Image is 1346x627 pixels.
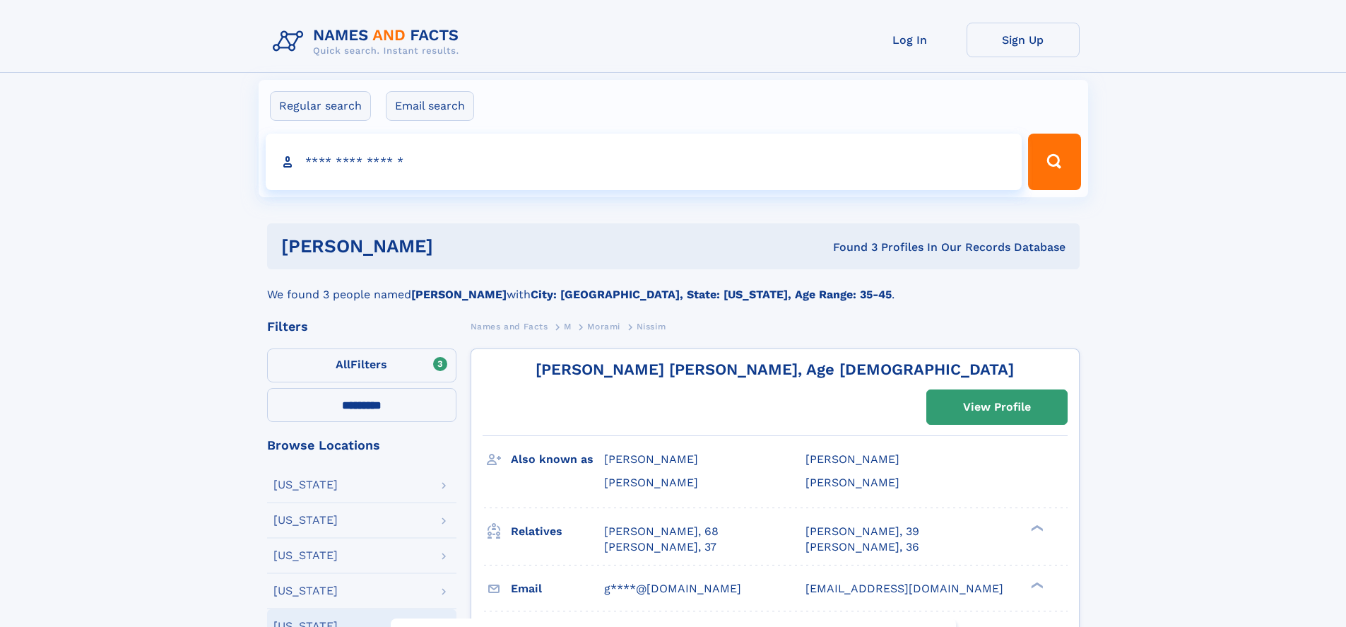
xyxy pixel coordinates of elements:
label: Email search [386,91,474,121]
a: Names and Facts [471,317,548,335]
label: Regular search [270,91,371,121]
h3: Email [511,577,604,601]
b: City: [GEOGRAPHIC_DATA], State: [US_STATE], Age Range: 35-45 [531,288,892,301]
span: [PERSON_NAME] [604,452,698,466]
span: [PERSON_NAME] [604,476,698,489]
a: [PERSON_NAME], 39 [805,524,919,539]
div: Browse Locations [267,439,456,452]
a: [PERSON_NAME], 36 [805,539,919,555]
div: ❯ [1027,523,1044,532]
a: Morami [587,317,620,335]
div: ❯ [1027,580,1044,590]
input: search input [266,134,1022,190]
a: [PERSON_NAME] [PERSON_NAME], Age [DEMOGRAPHIC_DATA] [536,361,1014,378]
span: [EMAIL_ADDRESS][DOMAIN_NAME] [805,582,1003,595]
div: We found 3 people named with . [267,269,1080,303]
span: Nissim [637,322,666,332]
div: [US_STATE] [273,515,338,526]
label: Filters [267,348,456,382]
span: [PERSON_NAME] [805,452,899,466]
div: View Profile [963,391,1031,423]
h3: Also known as [511,447,604,471]
div: Found 3 Profiles In Our Records Database [633,240,1065,255]
button: Search Button [1028,134,1080,190]
a: [PERSON_NAME], 37 [604,539,716,555]
b: [PERSON_NAME] [411,288,507,301]
h1: [PERSON_NAME] [281,238,633,255]
a: Sign Up [967,23,1080,57]
span: [PERSON_NAME] [805,476,899,489]
div: [US_STATE] [273,550,338,561]
a: M [564,317,572,335]
a: View Profile [927,390,1067,424]
a: Log In [854,23,967,57]
div: [US_STATE] [273,585,338,597]
a: [PERSON_NAME], 68 [604,524,719,539]
img: Logo Names and Facts [267,23,471,61]
span: All [336,358,350,371]
h3: Relatives [511,520,604,544]
div: [US_STATE] [273,479,338,491]
span: Morami [587,322,620,332]
span: M [564,322,572,332]
div: Filters [267,320,456,333]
